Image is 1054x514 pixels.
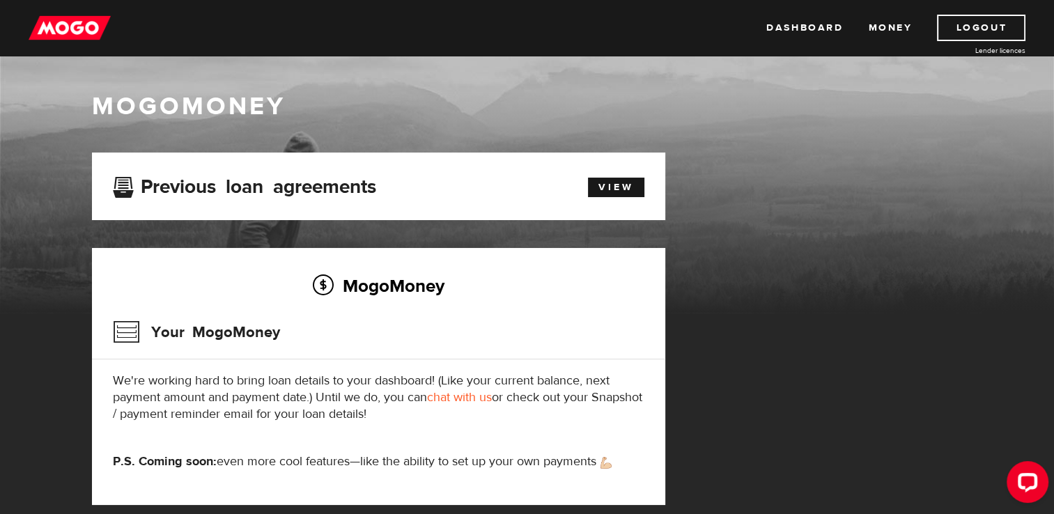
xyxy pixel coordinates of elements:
[995,455,1054,514] iframe: LiveChat chat widget
[113,176,376,194] h3: Previous loan agreements
[868,15,912,41] a: Money
[766,15,843,41] a: Dashboard
[113,314,280,350] h3: Your MogoMoney
[937,15,1025,41] a: Logout
[600,457,612,469] img: strong arm emoji
[113,453,217,469] strong: P.S. Coming soon:
[427,389,492,405] a: chat with us
[113,373,644,423] p: We're working hard to bring loan details to your dashboard! (Like your current balance, next paym...
[113,453,644,470] p: even more cool features—like the ability to set up your own payments
[29,15,111,41] img: mogo_logo-11ee424be714fa7cbb0f0f49df9e16ec.png
[92,92,963,121] h1: MogoMoney
[921,45,1025,56] a: Lender licences
[113,271,644,300] h2: MogoMoney
[588,178,644,197] a: View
